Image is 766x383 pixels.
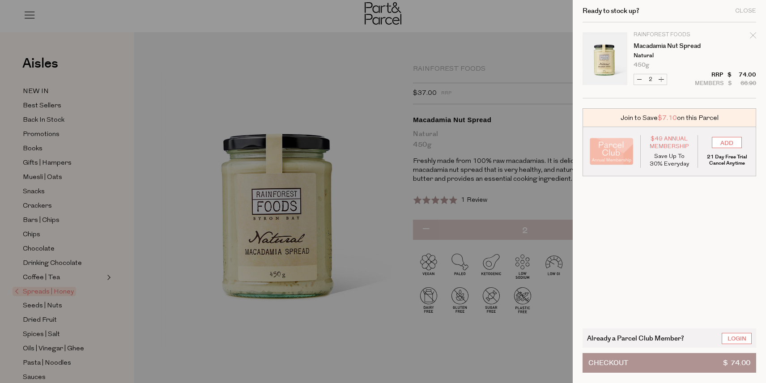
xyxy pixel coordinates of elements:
[583,353,756,373] button: Checkout$ 74.00
[647,153,691,168] p: Save Up To 30% Everyday
[583,108,756,127] div: Join to Save on this Parcel
[587,333,684,343] span: Already a Parcel Club Member?
[634,53,703,59] p: Natural
[634,62,649,68] span: 450g
[705,154,749,166] p: 21 Day Free Trial Cancel Anytime
[645,74,656,85] input: QTY Macadamia Nut Spread
[634,43,703,49] a: Macadamia Nut Spread
[722,333,752,344] a: Login
[750,31,756,43] div: Remove Macadamia Nut Spread
[583,8,639,14] h2: Ready to stock up?
[723,353,750,372] span: $ 74.00
[647,135,691,150] span: $49 Annual Membership
[735,8,756,14] div: Close
[634,32,703,38] p: Rainforest Foods
[588,353,628,372] span: Checkout
[658,113,677,123] span: $7.10
[712,137,742,148] input: ADD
